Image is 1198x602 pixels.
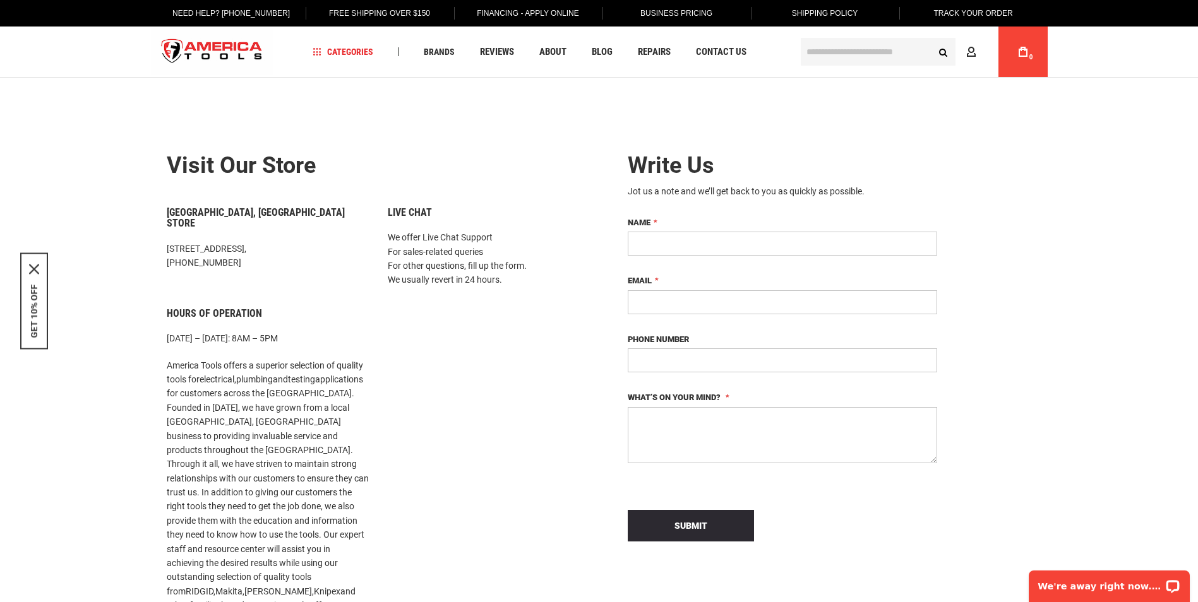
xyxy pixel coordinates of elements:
button: Search [931,40,955,64]
button: Close [29,264,39,274]
a: electrical [200,374,234,384]
span: Shipping Policy [792,9,858,18]
a: Contact Us [690,44,752,61]
span: Repairs [638,47,671,57]
span: Categories [313,47,373,56]
h6: [GEOGRAPHIC_DATA], [GEOGRAPHIC_DATA] Store [167,207,369,229]
span: About [539,47,566,57]
a: Blog [586,44,618,61]
a: Categories [307,44,379,61]
a: RIDGID [186,586,213,596]
button: Submit [628,510,754,541]
a: Reviews [474,44,520,61]
div: Jot us a note and we’ll get back to you as quickly as possible. [628,185,937,198]
span: Blog [592,47,613,57]
h6: Live Chat [388,207,590,218]
p: We offer Live Chat Support For sales-related queries For other questions, fill up the form. We us... [388,230,590,287]
a: 0 [1011,27,1035,77]
span: Phone Number [628,334,689,344]
a: [PERSON_NAME] [244,586,312,596]
a: store logo [151,28,273,76]
span: Brands [424,47,455,56]
span: Name [628,218,650,227]
span: Contact Us [696,47,746,57]
svg: close icon [29,264,39,274]
span: Reviews [480,47,514,57]
span: Email [628,276,652,285]
a: Repairs [632,44,676,61]
a: Knipex [314,586,340,596]
p: [STREET_ADDRESS], [PHONE_NUMBER] [167,242,369,270]
img: America Tools [151,28,273,76]
iframe: LiveChat chat widget [1021,562,1198,602]
a: About [534,44,572,61]
span: 0 [1029,54,1033,61]
a: Makita [215,586,243,596]
span: What’s on your mind? [628,392,721,402]
h2: Visit our store [167,153,590,179]
p: [DATE] – [DATE]: 8AM – 5PM [167,331,369,345]
a: testing [288,374,315,384]
a: plumbing [236,374,273,384]
h6: Hours of Operation [167,308,369,319]
span: Submit [674,521,707,531]
span: Write Us [628,152,714,179]
a: Brands [418,44,460,61]
button: GET 10% OFF [29,285,39,338]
